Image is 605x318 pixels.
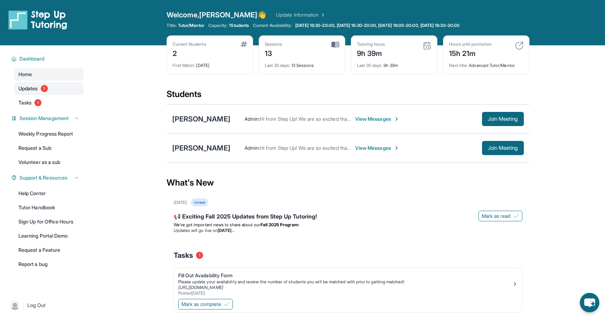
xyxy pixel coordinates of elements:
span: Home [18,71,32,78]
span: Tasks [174,250,193,260]
span: Join Meeting [488,146,518,150]
span: Tasks [18,99,32,106]
li: Updates will go live on [174,228,522,233]
span: Welcome, [PERSON_NAME] 👋 [167,10,267,20]
a: Home [14,68,84,81]
div: 15h 21m [449,47,492,58]
div: 2 [173,47,206,58]
a: [DATE] 16:30-20:00, [DATE] 16:30-20:00, [DATE] 19:00-20:00, [DATE] 16:30-20:00 [294,23,461,28]
a: |Log Out [7,297,84,313]
div: Tutoring hours [357,41,385,47]
strong: [DATE] [218,228,234,233]
button: Join Meeting [482,141,524,155]
a: Tutor Handbook [14,201,84,214]
div: 📢 Exciting Fall 2025 Updates from Step Up Tutoring! [174,212,522,222]
a: Request a Feature [14,244,84,256]
button: Dashboard [17,55,79,62]
div: Sessions [265,41,282,47]
a: Request a Sub [14,142,84,154]
a: Fill Out Availability FormPlease update your availability and review the number of students you w... [174,268,522,297]
img: card [515,41,523,50]
span: | [23,301,24,310]
span: Admin : [245,145,260,151]
img: card [241,41,247,47]
span: View Messages [355,115,399,123]
img: card [423,41,431,50]
div: Posted [DATE] [178,290,512,296]
span: 1 Students [229,23,249,28]
span: Capacity: [208,23,228,28]
button: chat-button [580,293,599,312]
a: Updates1 [14,82,84,95]
a: Help Center [14,187,84,200]
span: Tutor/Mentor [178,23,204,28]
div: [PERSON_NAME] [172,114,230,124]
span: Log Out [27,302,46,309]
span: We’ve got important news to share about our [174,222,261,227]
div: Please update your availability and review the number of students you will be matched with prior ... [178,279,512,285]
span: Support & Resources [19,174,67,181]
div: Fill Out Availability Form [178,272,512,279]
img: Chevron Right [319,11,326,18]
a: Weekly Progress Report [14,127,84,140]
div: 13 Sessions [265,58,339,68]
div: 9h 39m [357,47,385,58]
span: Last 30 days : [265,63,290,68]
span: Last 30 days : [357,63,382,68]
span: 1 [196,252,203,259]
div: Hours until promotion [449,41,492,47]
span: Title: [167,23,177,28]
span: Mark as complete [181,301,221,308]
div: Students [167,89,530,104]
div: [PERSON_NAME] [172,143,230,153]
a: Tasks1 [14,96,84,109]
span: Updates [18,85,38,92]
span: 1 [34,99,41,106]
button: Mark as complete [178,299,233,310]
span: Join Meeting [488,117,518,121]
button: Mark as read [478,211,522,221]
img: logo [9,10,67,30]
span: [DATE] 16:30-20:00, [DATE] 16:30-20:00, [DATE] 19:00-20:00, [DATE] 16:30-20:00 [295,23,460,28]
a: Report a bug [14,258,84,271]
a: Learning Portal Demo [14,229,84,242]
div: What's New [167,167,530,198]
button: Join Meeting [482,112,524,126]
img: Chevron-Right [394,116,399,122]
button: Session Management [17,115,79,122]
a: Sign Up for Office Hours [14,215,84,228]
span: First Match : [173,63,195,68]
a: Volunteer as a sub [14,156,84,169]
img: user-img [10,300,20,310]
div: Current Students [173,41,206,47]
div: [DATE] [173,58,247,68]
div: 13 [265,47,282,58]
span: Admin : [245,116,260,122]
span: Dashboard [19,55,45,62]
div: Unread [191,198,208,206]
span: Current Availability: [253,23,292,28]
div: 9h 39m [357,58,431,68]
span: Session Management [19,115,69,122]
a: Update Information [276,11,326,18]
span: Next title : [449,63,468,68]
span: View Messages [355,144,399,152]
button: Support & Resources [17,174,79,181]
span: 1 [41,85,48,92]
img: Chevron-Right [394,145,399,151]
div: [DATE] [174,200,187,205]
div: Advanced Tutor/Mentor [449,58,523,68]
img: card [331,41,339,48]
img: Mark as read [514,213,519,219]
strong: Fall 2025 Program: [261,222,299,227]
a: [URL][DOMAIN_NAME] [178,285,223,290]
span: Mark as read [482,212,511,220]
img: Mark as complete [224,301,230,307]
